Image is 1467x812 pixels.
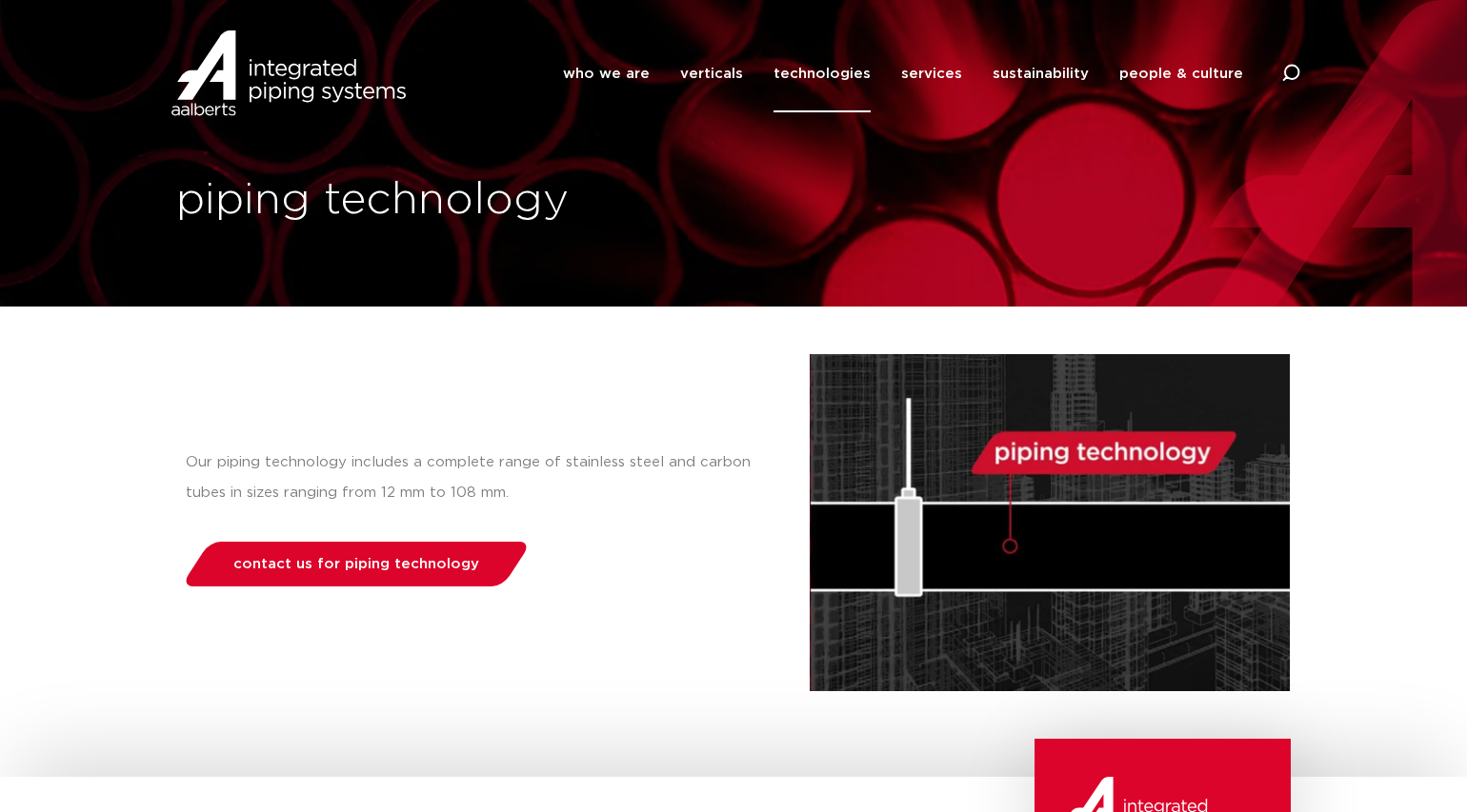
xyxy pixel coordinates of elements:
h1: piping technology [176,170,724,231]
a: contact us for piping technology [181,542,533,586]
a: people & culture [1119,35,1243,112]
span: contact us for piping technology [233,557,479,571]
a: sustainability [993,35,1089,112]
nav: Menu [563,35,1243,112]
p: Our piping technology includes a complete range of stainless steel and carbon tubes in sizes rang... [186,447,772,508]
a: who we are [563,35,650,112]
a: technologies [774,35,871,112]
a: services [901,35,962,112]
a: verticals [680,35,743,112]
